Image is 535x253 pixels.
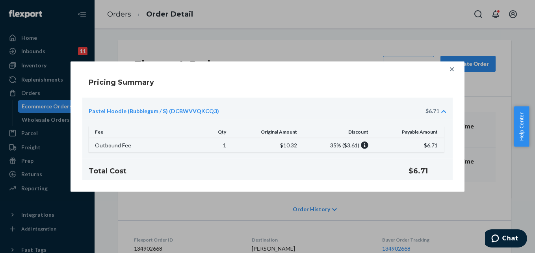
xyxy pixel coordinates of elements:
[195,126,231,138] th: Qty
[373,138,444,153] td: $6.71
[195,138,231,153] td: 1
[373,126,444,138] th: Payable Amount
[409,166,446,176] h4: $6.71
[17,6,33,13] span: Chat
[89,77,154,87] h4: Pricing Summary
[231,126,302,138] th: Original Amount
[231,138,302,153] td: $10.32
[302,126,373,138] th: Discount
[89,138,195,153] td: Outbound Fee
[89,107,219,115] a: Pastel Hoodie (Bubblegum / S) (DCBWVVQKCQ3)
[302,138,373,153] td: 35% ( $3.61 )
[89,126,195,138] th: Fee
[89,166,390,176] h4: Total Cost
[425,107,439,115] div: $6.71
